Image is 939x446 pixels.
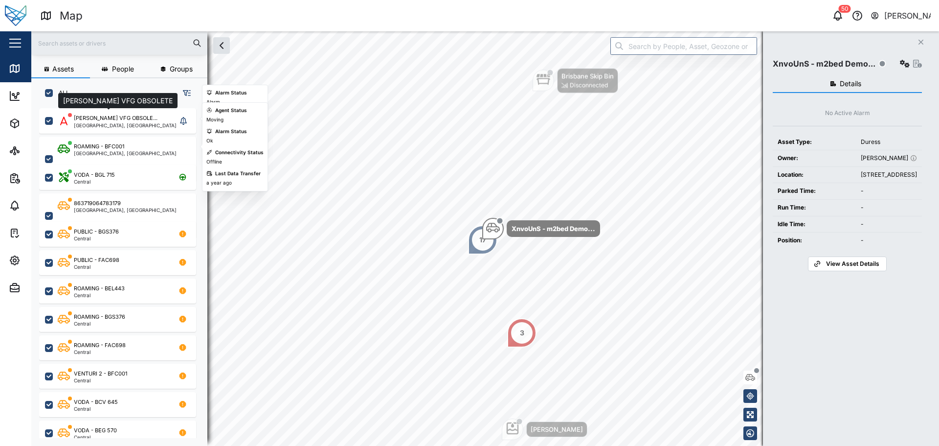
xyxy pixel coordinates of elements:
[60,7,83,24] div: Map
[215,128,247,136] div: Alarm Status
[468,225,497,255] div: Map marker
[520,328,524,338] div: 3
[861,138,917,147] div: Duress
[112,66,134,72] span: People
[479,235,486,245] div: 17
[206,98,220,106] div: Alarm
[861,154,917,163] div: [PERSON_NAME]
[25,145,49,156] div: Sites
[512,224,595,234] div: XnvoUnS - m2bed Demo...
[52,66,74,72] span: Assets
[507,318,537,348] div: Map marker
[561,71,614,81] div: Brisbane Skip Bin
[778,187,851,196] div: Parked Time:
[25,118,56,129] div: Assets
[25,200,56,211] div: Alarms
[840,80,861,87] span: Details
[482,218,600,239] div: Map marker
[531,424,583,434] div: [PERSON_NAME]
[773,58,875,70] div: XnvoUnS - m2bed Demo...
[25,63,47,74] div: Map
[502,419,587,440] div: Map marker
[825,109,870,118] div: No Active Alarm
[778,138,851,147] div: Asset Type:
[25,91,69,101] div: Dashboard
[778,170,851,180] div: Location:
[861,170,917,180] div: [STREET_ADDRESS]
[884,10,931,22] div: [PERSON_NAME]
[215,107,247,115] div: Agent Status
[53,89,69,97] label: ALL
[215,89,247,97] div: Alarm Status
[778,154,851,163] div: Owner:
[37,36,201,50] input: Search assets or drivers
[25,255,60,266] div: Settings
[808,257,886,271] a: View Asset Details
[25,282,54,293] div: Admin
[206,116,224,124] div: Moving
[610,37,757,55] input: Search by People, Asset, Geozone or Place
[570,81,608,90] div: Disconnected
[861,187,917,196] div: -
[778,203,851,212] div: Run Time:
[826,257,879,271] span: View Asset Details
[861,236,917,245] div: -
[5,5,26,26] img: Main Logo
[39,105,207,438] div: grid
[870,9,931,23] button: [PERSON_NAME]
[839,5,851,13] div: 50
[31,31,939,446] canvas: Map
[533,68,618,93] div: Map marker
[25,173,59,184] div: Reports
[778,220,851,229] div: Idle Time:
[861,203,917,212] div: -
[778,236,851,245] div: Position:
[170,66,193,72] span: Groups
[25,228,52,238] div: Tasks
[861,220,917,229] div: -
